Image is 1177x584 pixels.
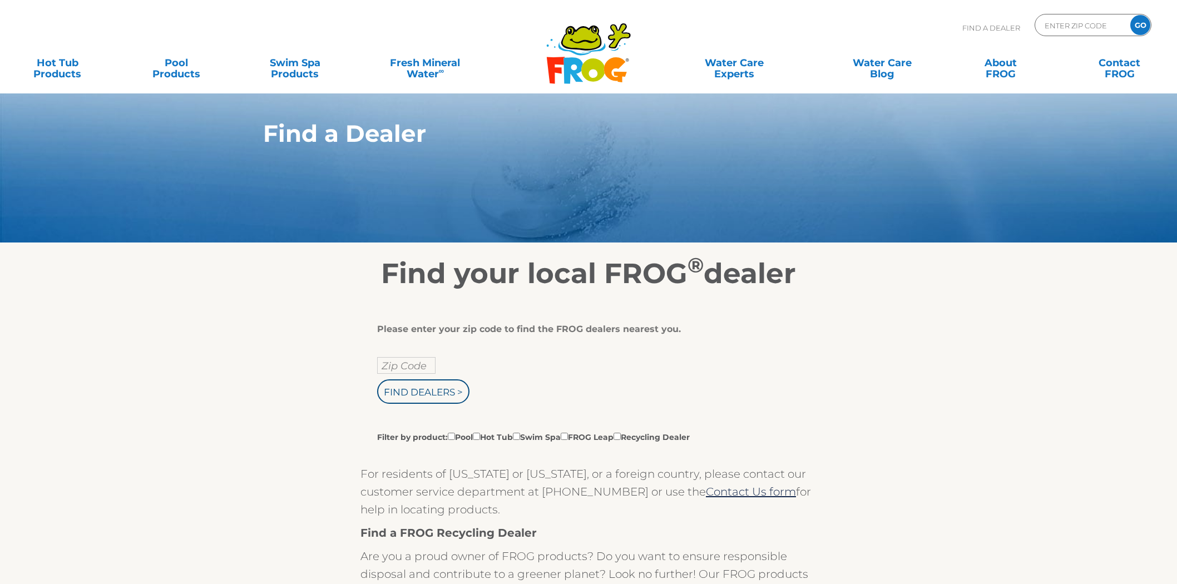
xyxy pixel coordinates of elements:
[1130,15,1150,35] input: GO
[368,52,483,74] a: Fresh MineralWater∞
[11,52,103,74] a: Hot TubProducts
[263,120,862,147] h1: Find a Dealer
[561,433,568,440] input: Filter by product:PoolHot TubSwim SpaFROG LeapRecycling Dealer
[439,66,444,75] sup: ∞
[130,52,222,74] a: PoolProducts
[955,52,1047,74] a: AboutFROG
[962,14,1020,42] p: Find A Dealer
[688,253,704,278] sup: ®
[836,52,928,74] a: Water CareBlog
[360,526,537,540] strong: Find a FROG Recycling Dealer
[614,433,621,440] input: Filter by product:PoolHot TubSwim SpaFROG LeapRecycling Dealer
[448,433,455,440] input: Filter by product:PoolHot TubSwim SpaFROG LeapRecycling Dealer
[249,52,341,74] a: Swim SpaProducts
[1074,52,1166,74] a: ContactFROG
[660,52,810,74] a: Water CareExperts
[473,433,480,440] input: Filter by product:PoolHot TubSwim SpaFROG LeapRecycling Dealer
[377,379,469,404] input: Find Dealers >
[1044,17,1119,33] input: Zip Code Form
[706,485,796,498] a: Contact Us form
[377,430,690,443] label: Filter by product: Pool Hot Tub Swim Spa FROG Leap Recycling Dealer
[377,324,792,335] div: Please enter your zip code to find the FROG dealers nearest you.
[513,433,520,440] input: Filter by product:PoolHot TubSwim SpaFROG LeapRecycling Dealer
[246,257,931,290] h2: Find your local FROG dealer
[360,465,817,518] p: For residents of [US_STATE] or [US_STATE], or a foreign country, please contact our customer serv...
